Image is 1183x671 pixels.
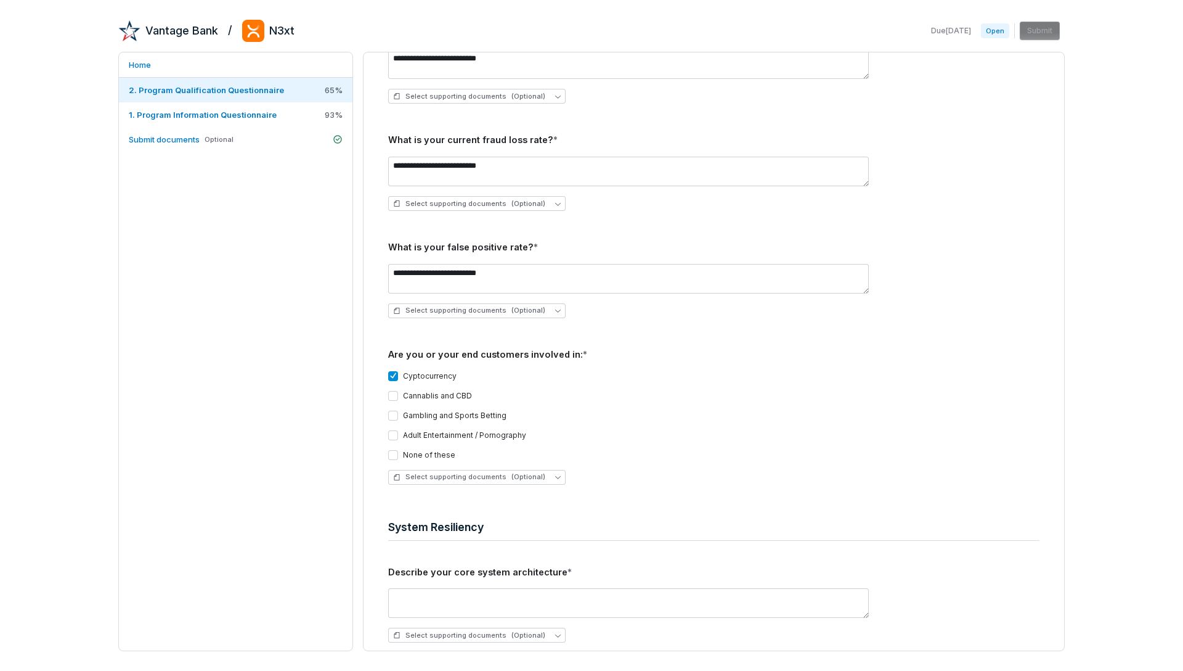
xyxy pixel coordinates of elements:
[129,85,284,95] span: 2. Program Qualification Questionnaire
[325,84,343,96] span: 65 %
[388,519,1039,535] h4: System Resiliency
[269,23,295,39] h2: N3xt
[228,20,232,38] h2: /
[511,199,545,208] span: (Optional)
[205,135,234,144] span: Optional
[119,78,352,102] a: 2. Program Qualification Questionnaire65%
[403,391,472,401] label: Cannablis and CBD
[393,631,545,640] span: Select supporting documents
[403,430,526,440] label: Adult Entertainment / Pornography
[119,52,352,77] a: Home
[511,92,545,101] span: (Optional)
[388,566,1039,579] div: Describe your core system architecture
[145,23,218,39] h2: Vantage Bank
[119,127,352,152] a: Submit documentsOptional
[403,411,506,421] label: Gambling and Sports Betting
[981,23,1009,38] span: Open
[393,92,545,101] span: Select supporting documents
[393,472,545,482] span: Select supporting documents
[511,631,545,640] span: (Optional)
[393,306,545,315] span: Select supporting documents
[403,450,455,460] label: None of these
[119,102,352,127] a: 1. Program Information Questionnaire93%
[511,472,545,482] span: (Optional)
[511,306,545,315] span: (Optional)
[129,110,277,120] span: 1. Program Information Questionnaire
[393,199,545,208] span: Select supporting documents
[388,348,1039,361] div: Are you or your end customers involved in:
[403,371,457,381] label: Cyptocurrency
[129,134,200,144] span: Submit documents
[388,133,1039,147] div: What is your current fraud loss rate?
[388,241,1039,254] div: What is your false positive rate?
[931,26,971,36] span: Due [DATE]
[325,109,343,120] span: 93 %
